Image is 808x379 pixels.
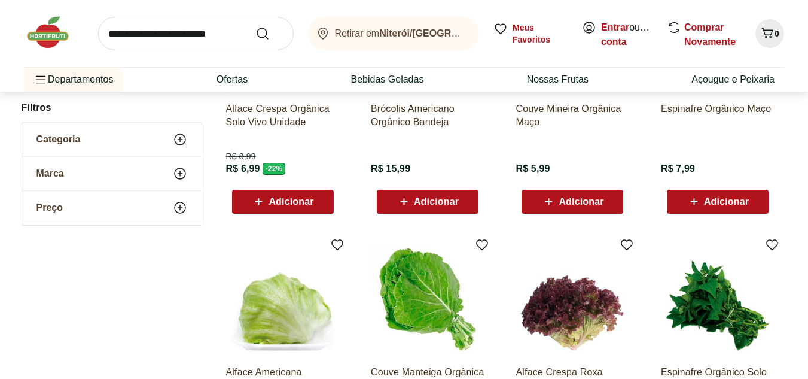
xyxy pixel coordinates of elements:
button: Carrinho [755,19,784,48]
span: Retirar em [335,28,467,39]
img: Espinafre Orgânico Solo Vivo Maço [661,242,775,356]
img: Alface Crespa Roxa Orgânica Unidade [516,242,629,356]
a: Espinafre Orgânico Maço [661,102,775,129]
span: R$ 6,99 [226,162,260,175]
a: Comprar Novamente [684,22,736,47]
span: R$ 5,99 [516,162,550,175]
span: Categoria [36,134,81,145]
a: Alface Crespa Orgânica Solo Vivo Unidade [226,102,340,129]
span: Preço [36,202,63,214]
span: R$ 8,99 [226,150,256,162]
img: Hortifruti [24,14,84,50]
button: Retirar emNiterói/[GEOGRAPHIC_DATA] [308,17,479,50]
img: Couve Manteiga Orgânica Solo Vivo Maço [371,242,484,356]
a: Couve Mineira Orgânica Maço [516,102,629,129]
a: Ofertas [217,72,248,87]
a: Entrar [601,22,629,32]
a: Açougue e Peixaria [691,72,775,87]
a: Nossas Frutas [527,72,589,87]
button: Marca [22,157,202,190]
button: Menu [33,65,48,94]
img: Alface Americana Orgânica Bandeja [226,242,340,356]
input: search [98,17,294,50]
button: Submit Search [255,26,284,41]
span: R$ 15,99 [371,162,410,175]
span: Departamentos [33,65,113,94]
span: - 22 % [263,163,286,175]
span: Marca [36,168,64,180]
span: Adicionar [559,197,603,207]
a: Brócolis Americano Orgânico Bandeja [371,102,484,129]
span: 0 [775,29,779,38]
button: Adicionar [667,190,769,214]
button: Preço [22,191,202,225]
a: Meus Favoritos [493,22,568,46]
button: Categoria [22,123,202,156]
span: R$ 7,99 [661,162,695,175]
h2: Filtros [22,96,202,120]
button: Adicionar [377,190,478,214]
span: Adicionar [269,197,313,207]
button: Adicionar [522,190,623,214]
span: Adicionar [414,197,459,207]
span: Meus Favoritos [513,22,568,46]
span: Adicionar [704,197,749,207]
a: Bebidas Geladas [351,72,424,87]
span: ou [601,20,654,49]
b: Niterói/[GEOGRAPHIC_DATA] [379,28,514,38]
button: Adicionar [232,190,334,214]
